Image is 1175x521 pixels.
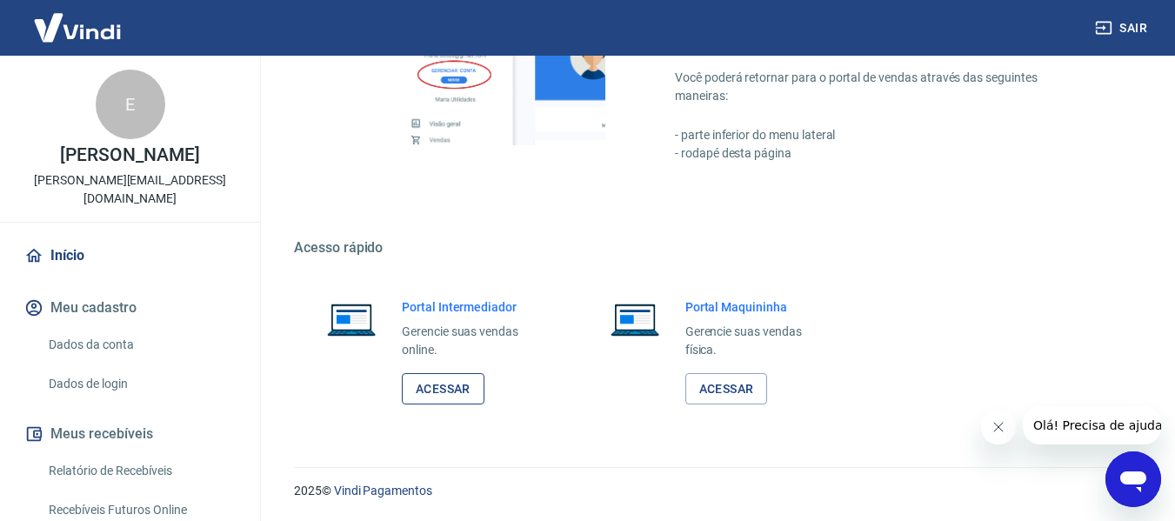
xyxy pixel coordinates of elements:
div: E [96,70,165,139]
a: Início [21,237,239,275]
p: Gerencie suas vendas online. [402,323,546,359]
a: Acessar [685,373,768,405]
iframe: Mensagem da empresa [1023,406,1161,444]
p: 2025 © [294,482,1133,500]
p: - parte inferior do menu lateral [675,126,1092,144]
button: Meu cadastro [21,289,239,327]
span: Olá! Precisa de ajuda? [10,12,146,26]
h6: Portal Intermediador [402,298,546,316]
p: - rodapé desta página [675,144,1092,163]
p: Gerencie suas vendas física. [685,323,830,359]
h6: Portal Maquininha [685,298,830,316]
button: Sair [1092,12,1154,44]
a: Dados da conta [42,327,239,363]
a: Vindi Pagamentos [334,484,432,498]
img: Vindi [21,1,134,54]
p: Você poderá retornar para o portal de vendas através das seguintes maneiras: [675,69,1092,105]
iframe: Fechar mensagem [981,410,1016,444]
iframe: Botão para abrir a janela de mensagens [1105,451,1161,507]
button: Meus recebíveis [21,415,239,453]
img: Imagem de um notebook aberto [598,298,671,340]
a: Acessar [402,373,484,405]
p: [PERSON_NAME] [60,146,199,164]
img: Imagem de um notebook aberto [315,298,388,340]
h5: Acesso rápido [294,239,1133,257]
a: Relatório de Recebíveis [42,453,239,489]
a: Dados de login [42,366,239,402]
p: [PERSON_NAME][EMAIL_ADDRESS][DOMAIN_NAME] [14,171,246,208]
